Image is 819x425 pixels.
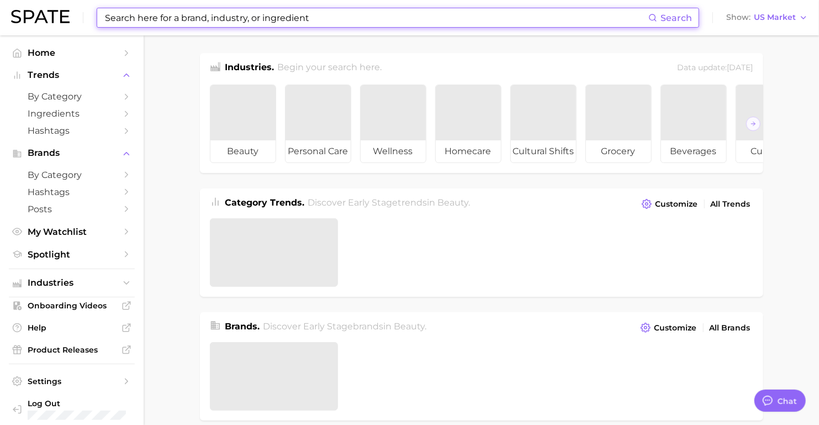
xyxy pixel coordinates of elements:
button: Brands [9,145,135,161]
span: cultural shifts [511,140,576,162]
span: Show [726,14,751,20]
span: Brands [28,148,116,158]
h1: Industries. [225,61,274,76]
span: culinary [736,140,801,162]
a: Hashtags [9,122,135,139]
button: Trends [9,67,135,83]
span: Help [28,323,116,333]
span: Hashtags [28,125,116,136]
span: Onboarding Videos [28,301,116,311]
button: Customize [638,320,699,335]
span: Trends [28,70,116,80]
span: Posts [28,204,116,214]
a: cultural shifts [510,85,577,163]
button: Scroll Right [746,117,760,131]
span: US Market [754,14,796,20]
a: by Category [9,88,135,105]
a: personal care [285,85,351,163]
a: beauty [210,85,276,163]
span: by Category [28,170,116,180]
span: Customize [656,200,698,209]
a: Help [9,319,135,336]
a: My Watchlist [9,223,135,240]
span: Spotlight [28,249,116,260]
a: wellness [360,85,426,163]
span: beauty [437,197,468,208]
a: Hashtags [9,183,135,201]
span: Industries [28,278,116,288]
a: Spotlight [9,246,135,263]
span: Search [661,13,692,23]
a: Onboarding Videos [9,297,135,314]
span: Product Releases [28,345,116,355]
a: Settings [9,373,135,390]
span: Log Out [28,398,201,408]
span: All Brands [710,323,751,333]
span: Settings [28,376,116,386]
img: SPATE [11,10,70,23]
a: Log out. Currently logged in with e-mail mira.piamonte@powerdigitalmarketing.com. [9,395,135,423]
button: Industries [9,275,135,291]
span: Category Trends . [225,197,305,208]
input: Search here for a brand, industry, or ingredient [104,8,648,27]
span: My Watchlist [28,227,116,237]
span: Brands . [225,321,260,332]
a: Product Releases [9,342,135,358]
span: All Trends [711,200,751,209]
span: Customize [654,323,697,333]
span: Hashtags [28,187,116,197]
a: beverages [661,85,727,163]
div: Data update: [DATE] [678,61,753,76]
span: beauty [394,321,425,332]
a: Posts [9,201,135,218]
span: personal care [286,140,351,162]
span: Home [28,48,116,58]
span: homecare [436,140,501,162]
a: by Category [9,166,135,183]
a: All Trends [708,197,753,212]
button: Customize [639,196,700,212]
a: grocery [585,85,652,163]
span: Ingredients [28,108,116,119]
a: All Brands [707,321,753,335]
a: Ingredients [9,105,135,122]
button: ShowUS Market [723,11,811,25]
span: Discover Early Stage trends in . [308,197,470,208]
span: grocery [586,140,651,162]
span: beauty [210,140,276,162]
a: culinary [736,85,802,163]
span: beverages [661,140,726,162]
h2: Begin your search here. [277,61,382,76]
a: Home [9,44,135,61]
span: by Category [28,91,116,102]
span: Discover Early Stage brands in . [263,321,426,332]
a: homecare [435,85,501,163]
span: wellness [361,140,426,162]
